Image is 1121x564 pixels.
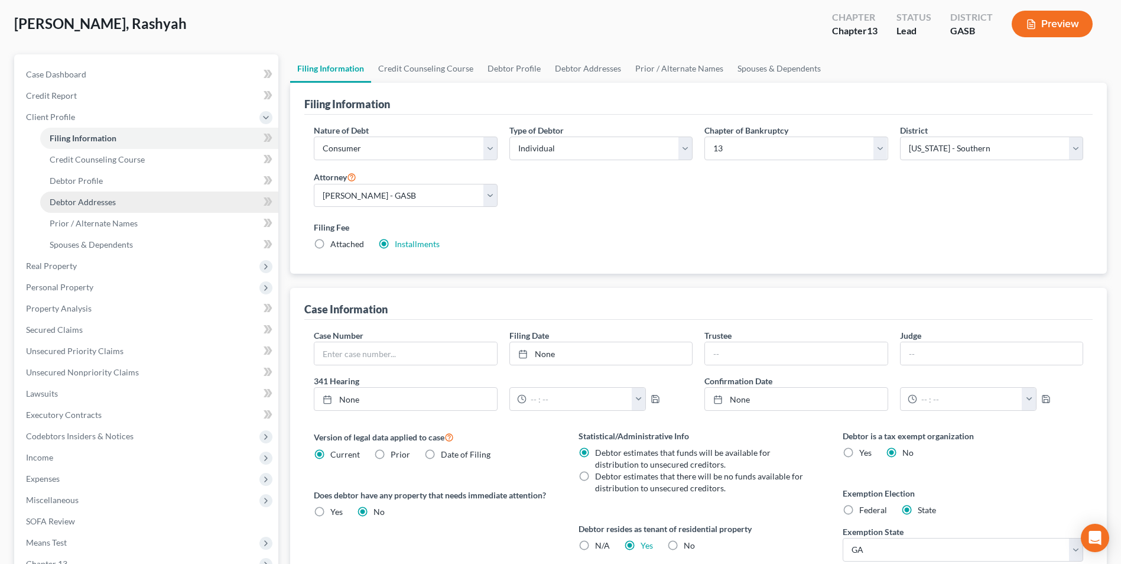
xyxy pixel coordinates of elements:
[314,388,496,410] a: None
[40,192,278,213] a: Debtor Addresses
[26,474,60,484] span: Expenses
[900,329,921,342] label: Judge
[304,302,388,316] div: Case Information
[314,342,496,365] input: Enter case number...
[314,124,369,137] label: Nature of Debt
[730,54,828,83] a: Spouses & Dependents
[1012,11,1093,37] button: Preview
[330,507,343,517] span: Yes
[314,221,1083,234] label: Filing Fee
[17,511,278,532] a: SOFA Review
[579,430,819,442] label: Statistical/Administrative Info
[330,239,364,249] span: Attached
[17,341,278,362] a: Unsecured Priority Claims
[40,234,278,255] a: Spouses & Dependents
[314,329,363,342] label: Case Number
[918,505,936,515] span: State
[371,54,480,83] a: Credit Counseling Course
[26,367,139,377] span: Unsecured Nonpriority Claims
[579,523,819,535] label: Debtor resides as tenant of residential property
[40,128,278,149] a: Filing Information
[832,24,878,38] div: Chapter
[17,362,278,383] a: Unsecured Nonpriority Claims
[308,375,698,387] label: 341 Hearing
[50,154,145,164] span: Credit Counseling Course
[314,170,356,184] label: Attorney
[1081,524,1109,552] div: Open Intercom Messenger
[698,375,1089,387] label: Confirmation Date
[902,448,914,458] span: No
[917,388,1023,410] input: -- : --
[26,516,75,526] span: SOFA Review
[705,342,887,365] input: --
[704,124,788,137] label: Chapter of Bankruptcy
[896,11,931,24] div: Status
[17,383,278,404] a: Lawsuits
[527,388,632,410] input: -- : --
[26,410,102,420] span: Executory Contracts
[510,342,692,365] a: None
[17,319,278,341] a: Secured Claims
[290,54,371,83] a: Filing Information
[50,133,116,143] span: Filing Information
[843,430,1083,442] label: Debtor is a tax exempt organization
[595,540,610,550] span: N/A
[509,124,564,137] label: Type of Debtor
[26,282,93,292] span: Personal Property
[373,507,385,517] span: No
[843,487,1083,500] label: Exemption Election
[548,54,628,83] a: Debtor Addresses
[304,97,390,111] div: Filing Information
[40,213,278,234] a: Prior / Alternate Names
[641,540,653,550] a: Yes
[26,112,75,122] span: Client Profile
[391,449,410,459] span: Prior
[832,11,878,24] div: Chapter
[26,495,79,505] span: Miscellaneous
[896,24,931,38] div: Lead
[17,298,278,319] a: Property Analysis
[26,346,124,356] span: Unsecured Priority Claims
[26,431,134,441] span: Codebtors Insiders & Notices
[867,25,878,36] span: 13
[50,218,138,228] span: Prior / Alternate Names
[705,388,887,410] a: None
[50,176,103,186] span: Debtor Profile
[40,170,278,192] a: Debtor Profile
[901,342,1083,365] input: --
[14,15,187,32] span: [PERSON_NAME], Rashyah
[859,448,872,458] span: Yes
[26,325,83,335] span: Secured Claims
[441,449,490,459] span: Date of Filing
[26,261,77,271] span: Real Property
[314,430,554,444] label: Version of legal data applied to case
[480,54,548,83] a: Debtor Profile
[950,11,993,24] div: District
[595,471,803,493] span: Debtor estimates that there will be no funds available for distribution to unsecured creditors.
[26,537,67,547] span: Means Test
[17,64,278,85] a: Case Dashboard
[595,448,771,469] span: Debtor estimates that funds will be available for distribution to unsecured creditors.
[628,54,730,83] a: Prior / Alternate Names
[26,452,53,462] span: Income
[40,149,278,170] a: Credit Counseling Course
[314,489,554,501] label: Does debtor have any property that needs immediate attention?
[950,24,993,38] div: GASB
[26,388,58,398] span: Lawsuits
[26,90,77,101] span: Credit Report
[900,124,928,137] label: District
[843,526,904,538] label: Exemption State
[17,85,278,106] a: Credit Report
[330,449,360,459] span: Current
[50,197,116,207] span: Debtor Addresses
[509,329,549,342] label: Filing Date
[859,505,887,515] span: Federal
[395,239,440,249] a: Installments
[26,69,86,79] span: Case Dashboard
[704,329,732,342] label: Trustee
[17,404,278,426] a: Executory Contracts
[684,540,695,550] span: No
[26,303,92,313] span: Property Analysis
[50,239,133,249] span: Spouses & Dependents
